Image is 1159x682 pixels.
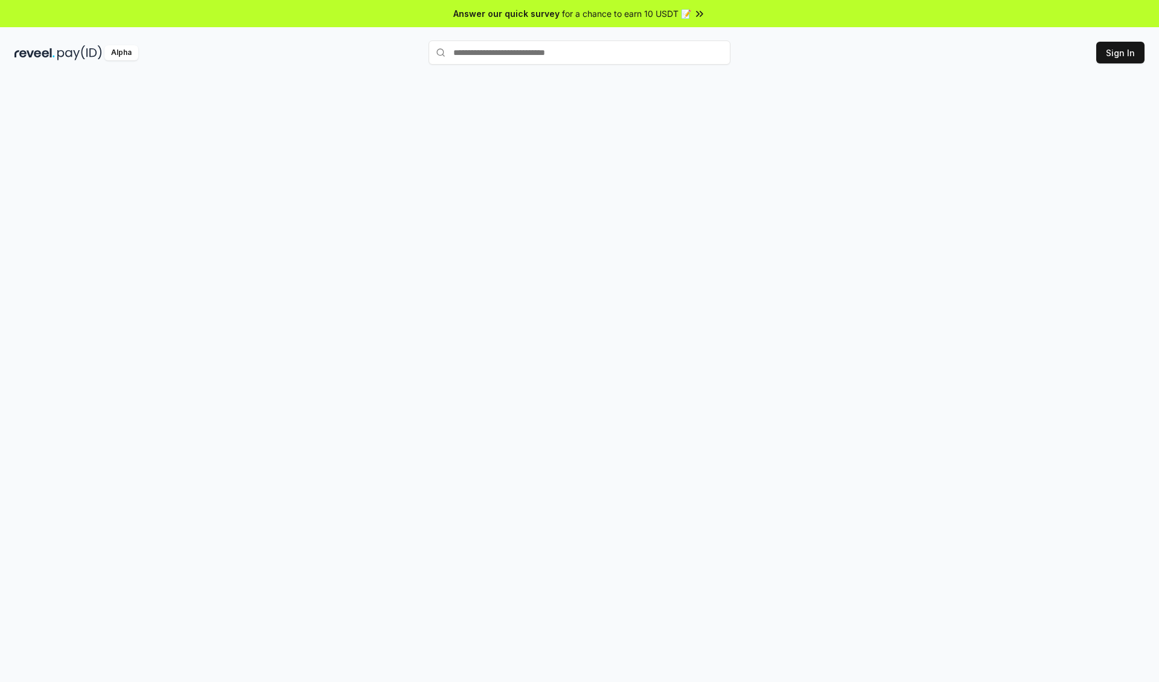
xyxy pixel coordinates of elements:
img: pay_id [57,45,102,60]
span: Answer our quick survey [453,7,560,20]
span: for a chance to earn 10 USDT 📝 [562,7,691,20]
button: Sign In [1096,42,1145,63]
img: reveel_dark [14,45,55,60]
div: Alpha [104,45,138,60]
